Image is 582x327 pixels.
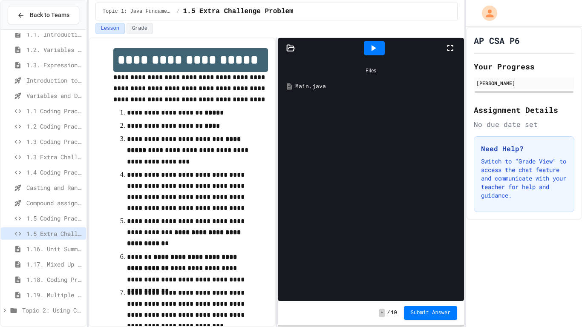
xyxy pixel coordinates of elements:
[26,229,83,238] span: 1.5 Extra Challenge Problem
[474,104,574,116] h2: Assignment Details
[26,275,83,284] span: 1.18. Coding Practice 1a (1.1-1.6)
[95,23,125,34] button: Lesson
[26,60,83,69] span: 1.3. Expressions and Output [New]
[127,23,153,34] button: Grade
[473,3,499,23] div: My Account
[26,45,83,54] span: 1.2. Variables and Data Types
[282,63,460,79] div: Files
[26,122,83,131] span: 1.2 Coding Practice
[26,91,83,100] span: Variables and Data Types - Quiz
[379,309,385,317] span: -
[176,8,179,15] span: /
[26,214,83,223] span: 1.5 Coding Practice
[474,119,574,129] div: No due date set
[404,306,458,320] button: Submit Answer
[26,168,83,177] span: 1.4 Coding Practice
[26,260,83,269] span: 1.17. Mixed Up Code Practice 1.1-1.6
[26,137,83,146] span: 1.3 Coding Practice
[8,6,79,24] button: Back to Teams
[481,143,567,154] h3: Need Help?
[295,82,459,91] div: Main.java
[26,30,83,39] span: 1.1. Introduction to Algorithms, Programming, and Compilers
[103,8,173,15] span: Topic 1: Java Fundamentals
[474,60,574,72] h2: Your Progress
[26,198,83,207] span: Compound assignment operators - Quiz
[481,157,567,200] p: Switch to "Grade View" to access the chat feature and communicate with your teacher for help and ...
[391,310,397,316] span: 10
[476,79,572,87] div: [PERSON_NAME]
[183,6,293,17] span: 1.5 Extra Challenge Problem
[26,76,83,85] span: Introduction to Algorithms, Programming, and Compilers
[26,244,83,253] span: 1.16. Unit Summary 1a (1.1-1.6)
[22,306,83,315] span: Topic 2: Using Classes
[387,310,390,316] span: /
[26,152,83,161] span: 1.3 Extra Challenge Problem
[30,11,69,20] span: Back to Teams
[411,310,451,316] span: Submit Answer
[474,34,520,46] h1: AP CSA P6
[26,183,83,192] span: Casting and Ranges of variables - Quiz
[26,106,83,115] span: 1.1 Coding Practice
[26,290,83,299] span: 1.19. Multiple Choice Exercises for Unit 1a (1.1-1.6)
